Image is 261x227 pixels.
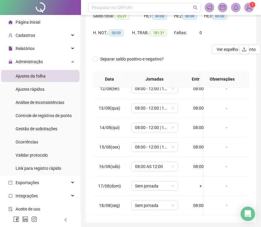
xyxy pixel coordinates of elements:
span: 17/08(dom) [98,184,121,188]
span: Ocorrências [16,140,38,144]
span: instagram [31,216,37,222]
span: Ajustes da folha [16,74,46,78]
span: 15/08(sex) [99,145,120,149]
span: Link para registro rápido [16,166,61,171]
span: linkedin [22,216,28,222]
span: mobile [204,87,208,91]
span: Faltas: [174,30,187,35]
span: Sem jornada [135,181,174,190]
div: 08:00 [188,202,214,209]
span: Controle de registros de ponto [16,113,72,118]
span: Relatórios [16,46,34,51]
span: Análise de inconsistências [16,100,64,105]
span: mobile [204,106,208,110]
span: sync [8,194,13,198]
span: lock [8,60,13,64]
div: 08:00 [188,105,214,111]
span: 00:00 [213,13,227,19]
span: 14/08(qui) [100,125,120,130]
div: - [209,85,244,92]
div: HE 2: [174,13,204,19]
span: 08:00 - 12:00 | 13:00 - 17:00 [135,143,174,152]
span: mobile [204,203,208,208]
th: Data [93,71,126,87]
span: 16/08(sáb) [99,164,120,169]
div: 08:00 [188,85,214,92]
div: H. TRAB.: [132,29,174,36]
span: Aceite de uso [16,207,40,211]
span: export [8,181,13,185]
span: Sem jornada [135,201,174,210]
span: Ajustes rápidos [16,87,44,92]
span: mobile [204,125,208,130]
span: Ver espelho de ponto [217,46,256,53]
th: Jornadas [126,71,183,87]
span: home [8,20,13,24]
div: - [209,163,244,170]
span: mobile [204,145,208,149]
span: Integrações [16,193,38,198]
span: upload [242,47,247,52]
span: 08:00 - 12:00 | 13:00 - 17:00 [135,104,174,113]
span: Administração [16,59,43,64]
span: file [8,46,13,51]
span: Separar saldo positivo e negativo? [98,56,166,62]
span: 00:00 [153,13,167,19]
div: 08:00 [188,124,214,131]
span: left [64,218,68,222]
div: HE 1: [144,13,174,19]
span: audit [8,207,13,211]
sup: Atualize o seu contato no menu Meus Dados [249,2,255,8]
span: 0 [199,30,202,35]
span: mobile [204,164,208,169]
span: 05:31 [115,13,129,19]
div: HE 3: [204,13,234,19]
span: Cadastros [16,33,35,38]
span: user-add [8,33,13,37]
div: - [209,144,244,150]
span: Gestão de solicitações [16,126,57,131]
span: facebook [13,216,19,222]
div: H. NOT.: [93,29,132,36]
button: Ver espelho de ponto [212,45,260,54]
span: search [193,5,198,10]
th: Observações [199,71,244,87]
span: 08:00 AS 12:00 [135,162,174,171]
div: - [209,183,244,189]
div: 08:00 [188,163,214,170]
div: - [209,124,244,131]
span: Página inicial [16,20,40,25]
span: Observações [204,76,240,82]
span: 13/08(qua) [99,106,120,111]
span: notification [207,5,212,10]
span: 08:00 - 12:00 | 13:00 - 17:00 [135,84,174,93]
div: 08:00 [188,144,214,150]
span: Exportações [16,180,39,185]
div: Saldo total: [93,13,144,19]
span: Validar protocolo [16,153,48,158]
div: Open Intercom Messenger [241,207,255,221]
img: 93516 [244,3,253,12]
span: 1 [251,3,253,7]
span: mail [220,5,225,10]
div: - [209,202,244,209]
span: 00:00 [109,30,123,36]
span: 12/08(ter) [100,86,119,91]
span: 181:31 [151,30,167,36]
span: 00:00 [183,13,197,19]
span: bell [233,5,238,10]
th: Entrada 1 [183,71,218,87]
div: - [209,105,244,111]
span: 08:00 - 12:00 | 13:00 - 17:00 [135,123,174,132]
div: + [188,183,214,189]
span: 18/08(seg) [99,203,120,208]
